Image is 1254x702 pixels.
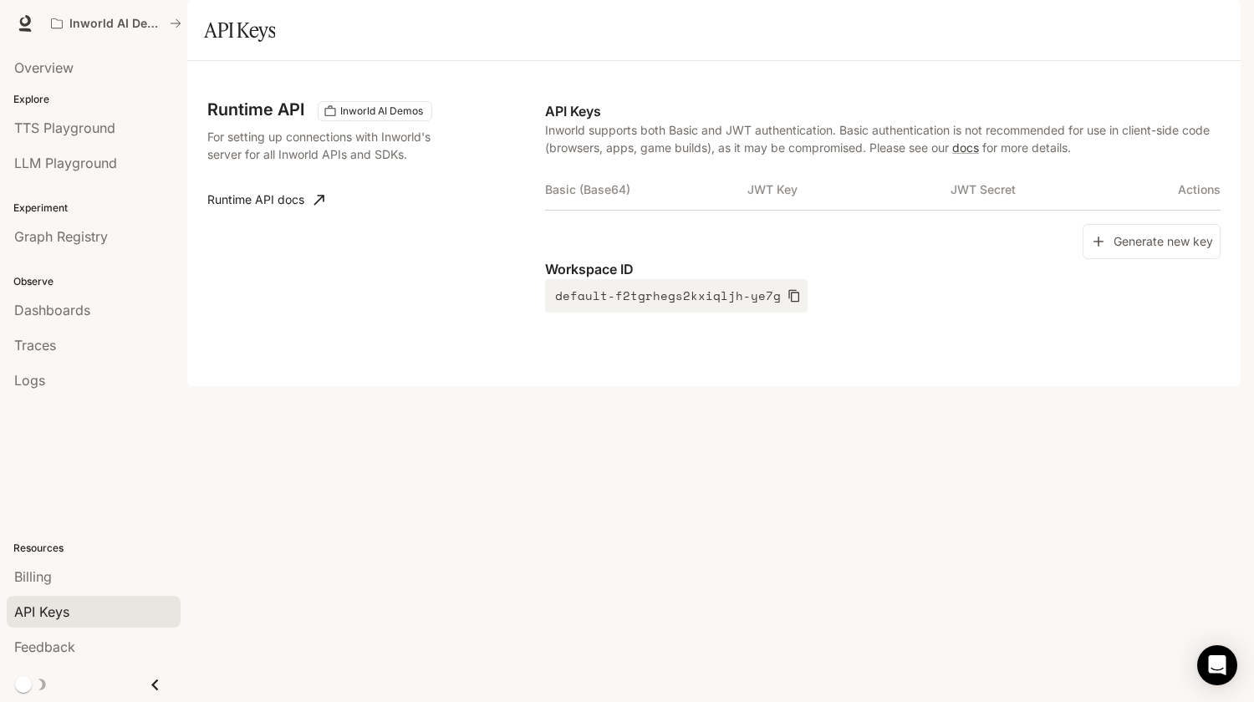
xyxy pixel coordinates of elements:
th: Actions [1153,170,1221,210]
span: Inworld AI Demos [334,104,430,119]
th: JWT Secret [951,170,1153,210]
div: Open Intercom Messenger [1197,645,1237,685]
h1: API Keys [204,13,275,47]
button: All workspaces [43,7,189,40]
h3: Runtime API [207,101,304,118]
th: JWT Key [747,170,950,210]
p: Inworld AI Demos [69,17,163,31]
a: Runtime API docs [201,183,331,216]
th: Basic (Base64) [545,170,747,210]
p: For setting up connections with Inworld's server for all Inworld APIs and SDKs. [207,128,451,163]
p: API Keys [545,101,1221,121]
a: docs [952,140,979,155]
button: Generate new key [1083,224,1221,260]
p: Workspace ID [545,259,1221,279]
div: These keys will apply to your current workspace only [318,101,432,121]
p: Inworld supports both Basic and JWT authentication. Basic authentication is not recommended for u... [545,121,1221,156]
button: default-f2tgrhegs2kxiqljh-ye7g [545,279,808,313]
